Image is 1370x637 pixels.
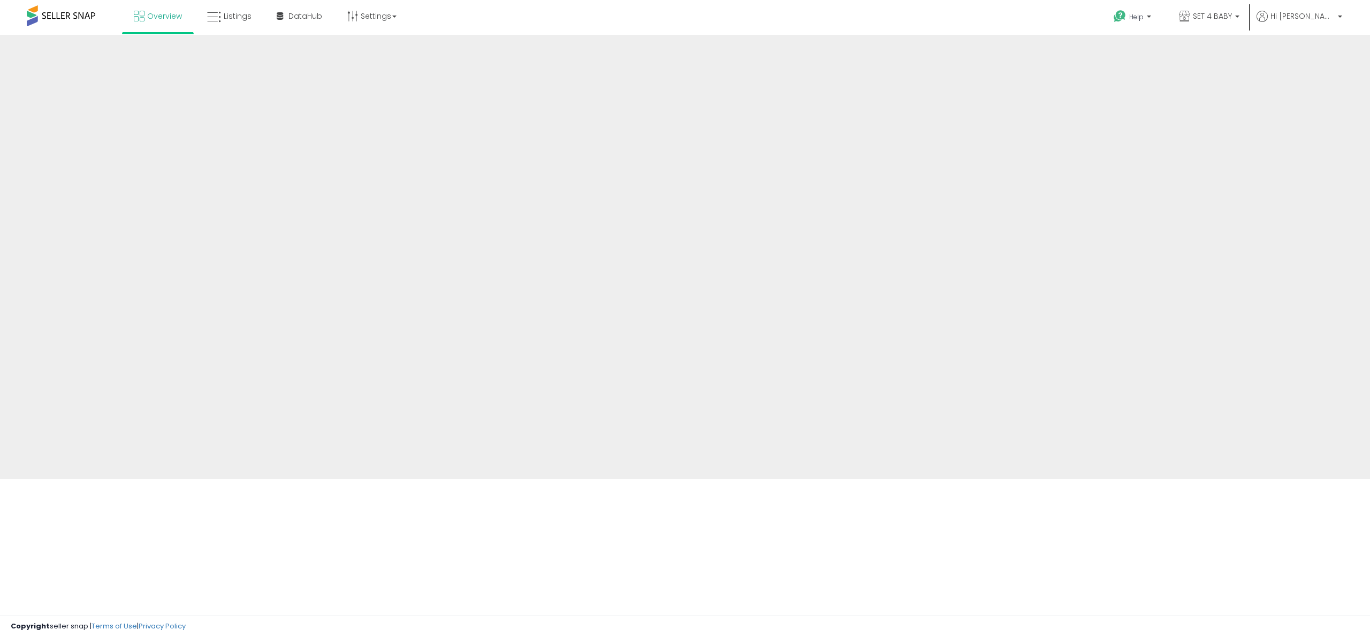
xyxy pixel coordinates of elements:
span: SET 4 BABY [1193,11,1232,21]
span: Overview [147,11,182,21]
span: Listings [224,11,252,21]
a: Help [1105,2,1162,35]
span: DataHub [288,11,322,21]
a: Hi [PERSON_NAME] [1257,11,1342,35]
span: Help [1129,12,1144,21]
i: Get Help [1113,10,1127,23]
span: Hi [PERSON_NAME] [1270,11,1335,21]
